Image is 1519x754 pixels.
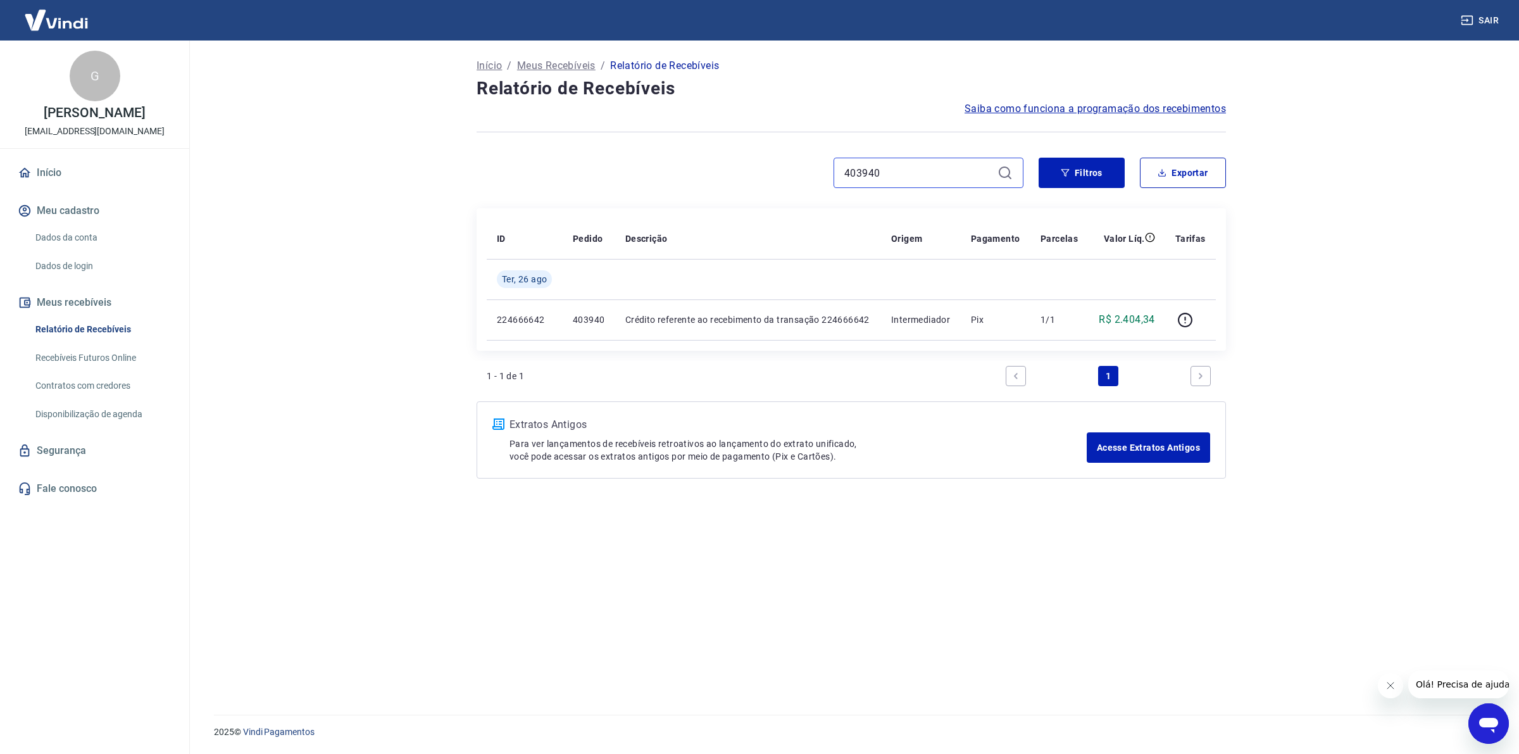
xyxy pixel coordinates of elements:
button: Sair [1458,9,1504,32]
p: Para ver lançamentos de recebíveis retroativos ao lançamento do extrato unificado, você pode aces... [509,437,1087,463]
a: Início [477,58,502,73]
img: ícone [492,418,504,430]
a: Segurança [15,437,174,465]
p: 224666642 [497,313,553,326]
p: 403940 [573,313,605,326]
span: Olá! Precisa de ajuda? [8,9,106,19]
a: Dados da conta [30,225,174,251]
button: Meus recebíveis [15,289,174,317]
p: R$ 2.404,34 [1099,312,1154,327]
ul: Pagination [1001,361,1216,391]
button: Exportar [1140,158,1226,188]
img: Vindi [15,1,97,39]
a: Saiba como funciona a programação dos recebimentos [965,101,1226,116]
a: Dados de login [30,253,174,279]
h4: Relatório de Recebíveis [477,76,1226,101]
button: Filtros [1039,158,1125,188]
p: 2025 © [214,726,1489,739]
a: Page 1 is your current page [1098,366,1118,386]
a: Disponibilização de agenda [30,401,174,427]
p: [PERSON_NAME] [44,106,145,120]
span: Ter, 26 ago [502,273,547,286]
iframe: Botão para abrir a janela de mensagens [1468,703,1509,744]
iframe: Fechar mensagem [1378,673,1403,698]
a: Meus Recebíveis [517,58,596,73]
p: Tarifas [1175,232,1206,245]
p: Crédito referente ao recebimento da transação 224666642 [625,313,871,326]
p: Pix [971,313,1020,326]
a: Previous page [1006,366,1026,386]
p: Pedido [573,232,603,245]
a: Contratos com credores [30,373,174,399]
p: Extratos Antigos [509,417,1087,432]
p: / [507,58,511,73]
p: [EMAIL_ADDRESS][DOMAIN_NAME] [25,125,165,138]
a: Recebíveis Futuros Online [30,345,174,371]
p: Parcelas [1041,232,1078,245]
p: Intermediador [891,313,951,326]
p: Origem [891,232,922,245]
div: G [70,51,120,101]
p: 1 - 1 de 1 [487,370,524,382]
p: Pagamento [971,232,1020,245]
p: 1/1 [1041,313,1078,326]
a: Início [15,159,174,187]
a: Vindi Pagamentos [243,727,315,737]
iframe: Mensagem da empresa [1408,670,1509,698]
a: Relatório de Recebíveis [30,317,174,342]
p: Valor Líq. [1104,232,1145,245]
p: Descrição [625,232,668,245]
p: Relatório de Recebíveis [610,58,719,73]
button: Meu cadastro [15,197,174,225]
input: Busque pelo número do pedido [844,163,992,182]
a: Fale conosco [15,475,174,503]
a: Acesse Extratos Antigos [1087,432,1210,463]
p: / [601,58,605,73]
p: ID [497,232,506,245]
a: Next page [1191,366,1211,386]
